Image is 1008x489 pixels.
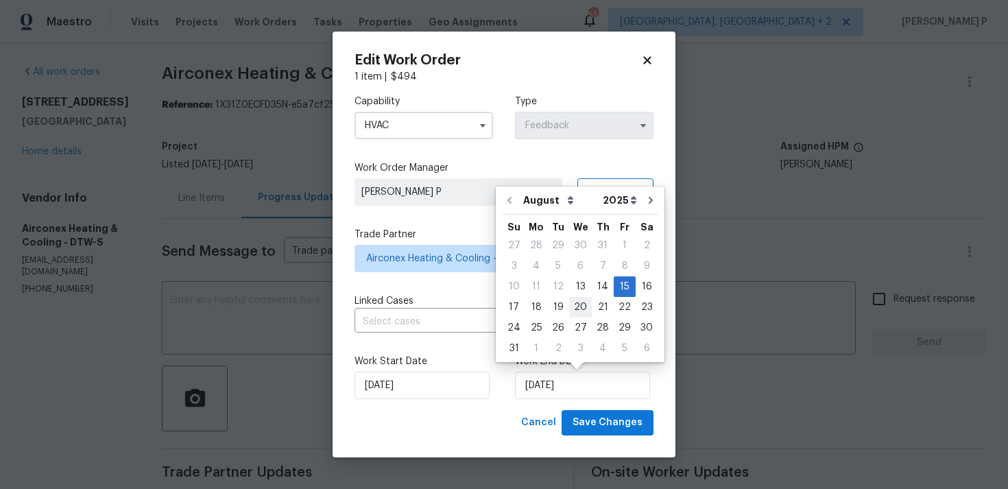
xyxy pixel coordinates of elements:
div: Wed Sep 03 2025 [569,338,592,359]
div: 4 [525,257,547,276]
div: 31 [592,236,614,255]
div: 1 [525,339,547,358]
h2: Edit Work Order [355,53,641,67]
abbr: Saturday [640,222,653,232]
div: Tue Jul 29 2025 [547,235,569,256]
div: 3 [503,257,525,276]
div: Sun Aug 17 2025 [503,297,525,318]
div: Mon Jul 28 2025 [525,235,547,256]
div: Fri Aug 15 2025 [614,276,636,297]
div: 29 [547,236,569,255]
div: 11 [525,277,547,296]
div: Sun Aug 31 2025 [503,338,525,359]
div: 29 [614,318,636,337]
select: Year [599,190,640,211]
abbr: Wednesday [573,222,588,232]
button: Show options [635,117,651,134]
div: 30 [569,236,592,255]
label: Trade Partner [355,228,653,241]
div: 6 [569,257,592,276]
div: Fri Sep 05 2025 [614,338,636,359]
label: Type [515,95,653,108]
div: Sun Aug 03 2025 [503,256,525,276]
label: Work Order Manager [355,161,653,175]
div: Tue Aug 26 2025 [547,318,569,338]
div: Sun Jul 27 2025 [503,235,525,256]
div: 30 [636,318,658,337]
div: 23 [636,298,658,317]
span: Save Changes [573,414,643,431]
div: Mon Aug 11 2025 [525,276,547,297]
div: 24 [503,318,525,337]
div: Thu Aug 28 2025 [592,318,614,338]
div: Tue Aug 12 2025 [547,276,569,297]
div: Thu Jul 31 2025 [592,235,614,256]
span: Linked Cases [355,294,413,308]
div: Tue Aug 19 2025 [547,297,569,318]
div: Sun Aug 24 2025 [503,318,525,338]
div: 1 item | [355,70,653,84]
div: 12 [547,277,569,296]
div: 13 [569,277,592,296]
div: 6 [636,339,658,358]
abbr: Monday [529,222,544,232]
div: Sat Aug 23 2025 [636,297,658,318]
button: Cancel [516,410,562,436]
div: 31 [503,339,525,358]
abbr: Sunday [507,222,520,232]
abbr: Friday [620,222,629,232]
div: 2 [636,236,658,255]
input: Select... [355,112,493,139]
div: Sat Aug 09 2025 [636,256,658,276]
abbr: Tuesday [552,222,564,232]
abbr: Thursday [597,222,610,232]
div: 16 [636,277,658,296]
div: Sat Aug 16 2025 [636,276,658,297]
span: $ 494 [391,72,417,82]
div: Mon Aug 25 2025 [525,318,547,338]
div: Fri Aug 22 2025 [614,297,636,318]
div: Wed Aug 20 2025 [569,297,592,318]
button: Save Changes [562,410,653,436]
button: Go to next month [640,187,661,214]
div: Fri Aug 01 2025 [614,235,636,256]
div: 27 [503,236,525,255]
div: Sat Aug 02 2025 [636,235,658,256]
select: Month [520,190,599,211]
div: 14 [592,277,614,296]
label: Capability [355,95,493,108]
input: Select... [515,112,653,139]
div: 5 [614,339,636,358]
div: Wed Aug 06 2025 [569,256,592,276]
div: 27 [569,318,592,337]
button: Go to previous month [499,187,520,214]
span: Airconex Heating & Cooling - DTW-S [366,252,622,265]
div: 7 [592,257,614,276]
div: 19 [547,298,569,317]
div: 8 [614,257,636,276]
div: 25 [525,318,547,337]
div: Fri Aug 08 2025 [614,256,636,276]
input: Select cases [355,311,615,333]
div: Mon Aug 04 2025 [525,256,547,276]
div: 4 [592,339,614,358]
button: Show options [475,117,491,134]
div: 9 [636,257,658,276]
div: Thu Aug 14 2025 [592,276,614,297]
div: 10 [503,277,525,296]
label: Work Start Date [355,355,493,368]
div: Wed Aug 13 2025 [569,276,592,297]
div: 3 [569,339,592,358]
div: Sat Sep 06 2025 [636,338,658,359]
span: [PERSON_NAME] P [361,185,555,199]
div: Tue Sep 02 2025 [547,338,569,359]
div: Fri Aug 29 2025 [614,318,636,338]
div: Thu Aug 21 2025 [592,297,614,318]
input: M/D/YYYY [355,372,490,399]
div: 28 [525,236,547,255]
div: 28 [592,318,614,337]
div: Tue Aug 05 2025 [547,256,569,276]
div: 18 [525,298,547,317]
div: 21 [592,298,614,317]
span: Cancel [521,414,556,431]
